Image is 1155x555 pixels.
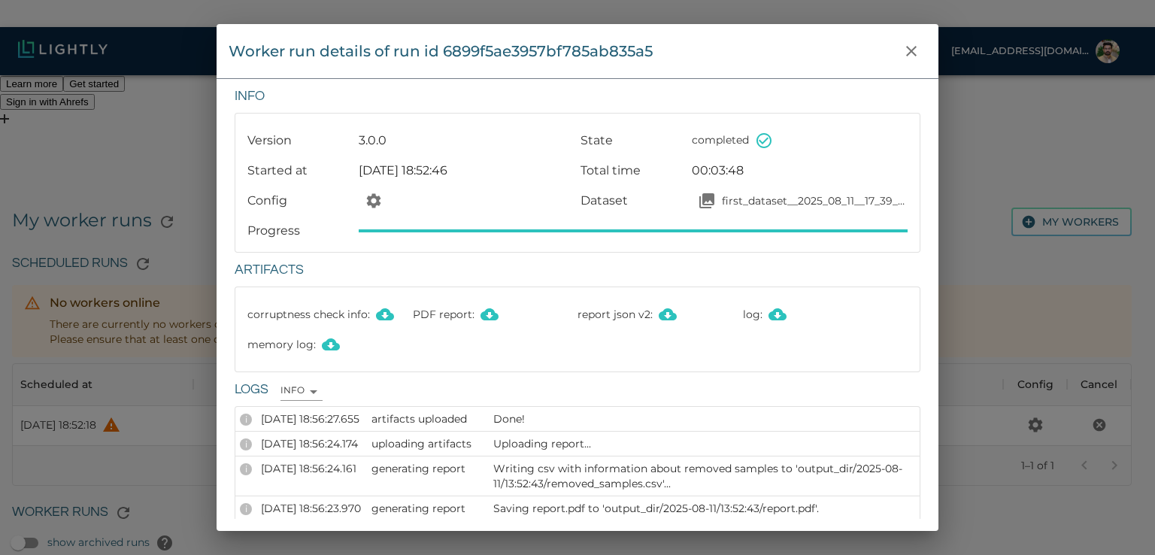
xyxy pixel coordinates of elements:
[581,162,686,180] p: Total time
[413,299,578,329] p: PDF report :
[762,299,793,329] button: Download log
[247,299,413,329] p: corruptness check info :
[493,411,915,426] p: Done!
[261,501,362,516] p: [DATE] 18:56:23.970
[692,133,749,147] span: completed
[371,461,484,476] p: generating report
[316,329,346,359] button: Download memory log
[353,126,574,150] div: 3.0.0
[359,163,447,177] span: [DATE] 18:52:46
[749,126,779,156] button: State set to COMPLETED
[235,378,268,402] h6: Logs
[247,192,353,210] p: Config
[261,461,362,476] p: [DATE] 18:56:24.161
[247,132,353,150] p: Version
[229,39,653,63] div: Worker run details of run id 6899f5ae3957bf785ab835a5
[577,299,743,329] p: report json v2 :
[581,192,686,210] p: Dataset
[247,329,413,359] p: memory log :
[371,436,484,451] p: uploading artifacts
[240,438,252,450] div: INFO
[493,461,915,491] p: Writing csv with information about removed samples to 'output_dir/2025-08-11/13:52:43/removed_sam...
[896,36,926,66] button: close
[240,463,252,475] div: INFO
[371,411,484,426] p: artifacts uploaded
[722,193,908,208] p: first_dataset__2025_08_11__17_39_26
[240,503,252,515] div: INFO
[235,259,920,282] h6: Artifacts
[692,186,908,216] a: Open your dataset first_dataset__2025_08_11__17_39_26first_dataset__2025_08_11__17_39_26
[240,414,252,426] div: INFO
[653,299,683,329] button: Download report json v2
[474,299,505,329] button: Download PDF report
[581,132,686,150] p: State
[493,501,915,516] p: Saving report.pdf to 'output_dir/2025-08-11/13:52:43/report.pdf'.
[261,436,362,451] p: [DATE] 18:56:24.174
[743,299,908,329] p: log :
[247,222,353,240] p: Progress
[235,85,920,108] h6: Info
[370,299,400,329] button: Download corruptness check info
[692,186,722,216] button: Open your dataset first_dataset__2025_08_11__17_39_26
[280,383,323,400] div: INFO
[371,501,484,516] p: generating report
[247,162,353,180] p: Started at
[493,436,915,451] p: Uploading report...
[692,163,744,177] time: 00:03:48
[261,411,362,426] p: [DATE] 18:56:27.655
